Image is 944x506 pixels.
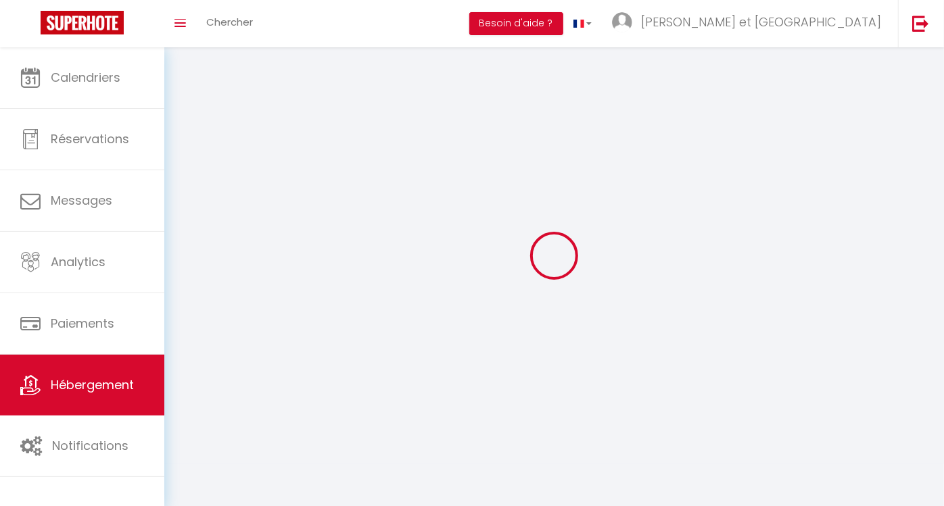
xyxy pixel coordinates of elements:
[51,130,129,147] span: Réservations
[51,192,112,209] span: Messages
[912,15,929,32] img: logout
[469,12,563,35] button: Besoin d'aide ?
[51,315,114,332] span: Paiements
[641,14,881,30] span: [PERSON_NAME] et [GEOGRAPHIC_DATA]
[41,11,124,34] img: Super Booking
[51,69,120,86] span: Calendriers
[51,376,134,393] span: Hébergement
[612,12,632,32] img: ...
[52,437,128,454] span: Notifications
[11,5,51,46] button: Ouvrir le widget de chat LiveChat
[206,15,253,29] span: Chercher
[51,253,105,270] span: Analytics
